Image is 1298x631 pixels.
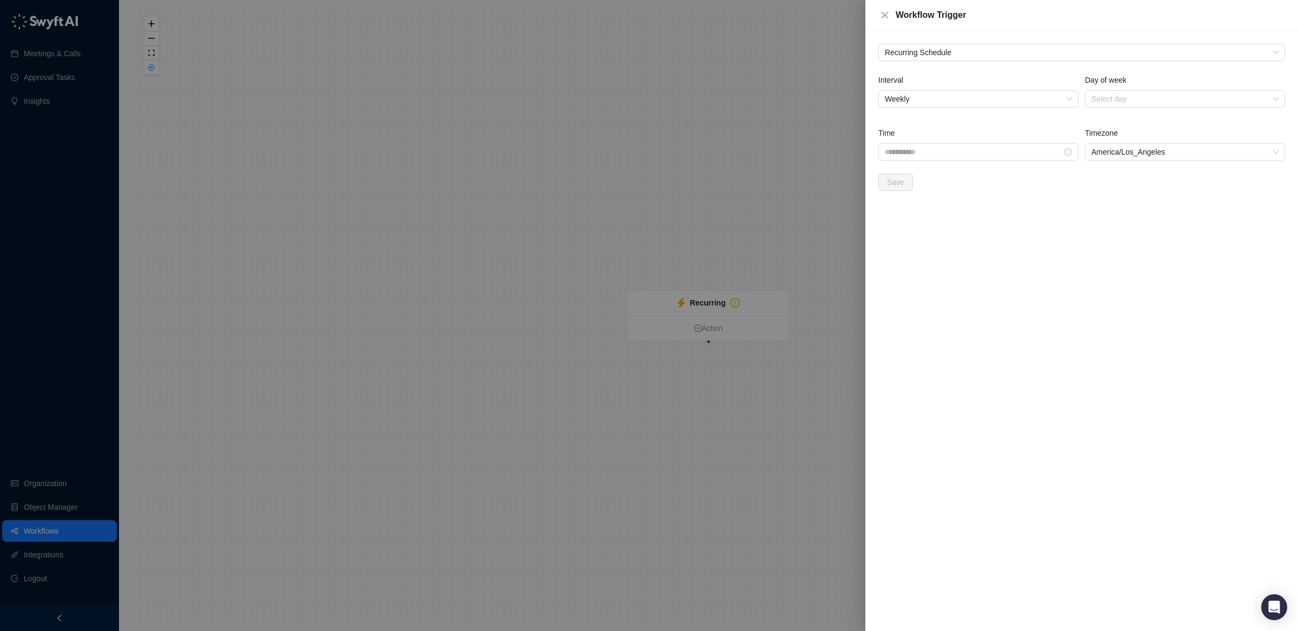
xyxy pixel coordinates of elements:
[896,9,1285,22] div: Workflow Trigger
[885,146,1062,158] input: Time
[878,9,891,22] button: Close
[1091,144,1279,160] span: America/Los_Angeles
[885,44,1279,61] span: Recurring Schedule
[1085,127,1125,139] label: Timezone
[880,11,889,19] span: close
[878,127,902,139] label: Time
[1085,74,1134,86] label: Day of week
[878,74,911,86] label: Interval
[878,174,913,191] button: Save
[885,91,1072,107] span: Weekly
[1261,594,1287,620] div: Open Intercom Messenger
